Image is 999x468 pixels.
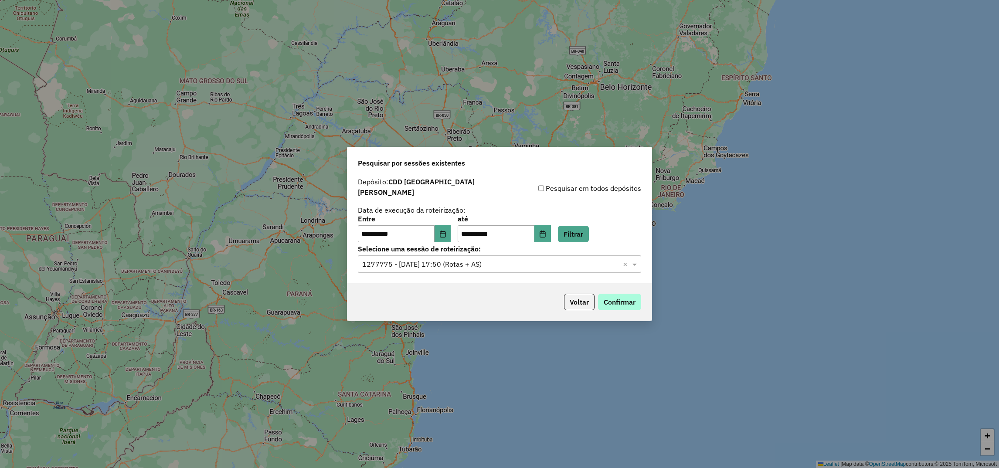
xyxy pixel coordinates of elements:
button: Choose Date [435,225,451,243]
button: Voltar [564,294,595,310]
div: Pesquisar em todos depósitos [499,183,641,193]
label: Entre [358,214,451,224]
button: Choose Date [534,225,551,243]
button: Confirmar [598,294,641,310]
span: Clear all [623,259,630,269]
button: Filtrar [558,226,589,242]
label: Data de execução da roteirização: [358,205,466,215]
label: até [458,214,550,224]
label: Depósito: [358,176,499,197]
label: Selecione uma sessão de roteirização: [358,244,641,254]
strong: CDD [GEOGRAPHIC_DATA][PERSON_NAME] [358,177,475,197]
span: Pesquisar por sessões existentes [358,158,465,168]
